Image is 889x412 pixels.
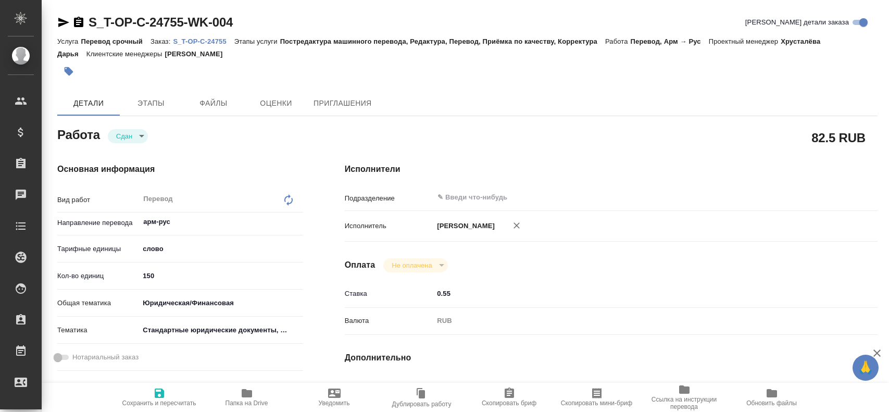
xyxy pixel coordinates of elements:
p: Услуга [57,38,81,45]
h2: Работа [57,124,100,143]
p: Этапы услуги [234,38,280,45]
button: Дублировать работу [378,383,466,412]
button: Скопировать бриф [466,383,553,412]
span: Обновить файлы [746,399,797,407]
span: Нотариальный заказ [72,352,139,363]
button: Open [828,196,830,198]
p: Работа [605,38,631,45]
button: 🙏 [853,355,879,381]
button: Уведомить [291,383,378,412]
p: [PERSON_NAME] [433,221,495,231]
span: Скопировать мини-бриф [561,399,632,407]
h4: Исполнители [345,163,878,176]
p: [PERSON_NAME] [165,50,230,58]
span: [PERSON_NAME] детали заказа [745,17,849,28]
p: Вид работ [57,195,139,205]
span: Файлы [189,97,239,110]
button: Ссылка на инструкции перевода [641,383,728,412]
span: Сохранить и пересчитать [122,399,196,407]
p: Валюта [345,316,434,326]
button: Удалить исполнителя [505,214,528,237]
p: Перевод срочный [81,38,151,45]
button: Скопировать ссылку [72,16,85,29]
span: Ссылка на инструкции перевода [647,396,722,410]
span: Дублировать работу [392,401,452,408]
div: Сдан [108,129,148,143]
input: ✎ Введи что-нибудь [433,286,833,301]
p: Тематика [57,325,139,335]
p: Общая тематика [57,298,139,308]
span: Детали [64,97,114,110]
button: Добавить тэг [57,60,80,83]
p: Клиентские менеджеры [86,50,165,58]
button: Скопировать ссылку для ЯМессенджера [57,16,70,29]
span: Уведомить [319,399,350,407]
span: Этапы [126,97,176,110]
div: Сдан [383,258,447,272]
p: Направление перевода [57,218,139,228]
button: Не оплачена [389,261,435,270]
button: Скопировать мини-бриф [553,383,641,412]
h4: Оплата [345,259,375,271]
div: RUB [433,312,833,330]
div: Стандартные юридические документы, договоры, уставы [139,321,303,339]
p: Исполнитель [345,221,434,231]
p: Проектный менеджер [709,38,781,45]
h2: 82.5 RUB [811,129,866,146]
p: Последнее изменение [345,380,434,391]
button: Обновить файлы [728,383,816,412]
p: Подразделение [345,193,434,204]
a: S_T-OP-C-24755-WK-004 [89,15,233,29]
div: Юридическая/Финансовая [139,294,303,312]
p: Ставка [345,289,434,299]
p: Заказ: [151,38,173,45]
span: 🙏 [857,357,874,379]
input: Пустое поле [433,378,833,393]
div: слово [139,240,303,258]
span: Приглашения [314,97,372,110]
h4: Основная информация [57,163,303,176]
span: Оценки [251,97,301,110]
button: Open [297,221,299,223]
button: Сохранить и пересчитать [116,383,203,412]
input: ✎ Введи что-нибудь [139,268,303,283]
button: Сдан [113,132,135,141]
h4: Дополнительно [345,352,878,364]
button: Папка на Drive [203,383,291,412]
p: Перевод, Арм → Рус [631,38,709,45]
p: S_T-OP-C-24755 [173,38,234,45]
a: S_T-OP-C-24755 [173,36,234,45]
span: Папка на Drive [226,399,268,407]
p: Кол-во единиц [57,271,139,281]
p: Постредактура машинного перевода, Редактура, Перевод, Приёмка по качеству, Корректура [280,38,605,45]
p: Тарифные единицы [57,244,139,254]
input: ✎ Введи что-нибудь [436,191,795,204]
span: Скопировать бриф [482,399,536,407]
